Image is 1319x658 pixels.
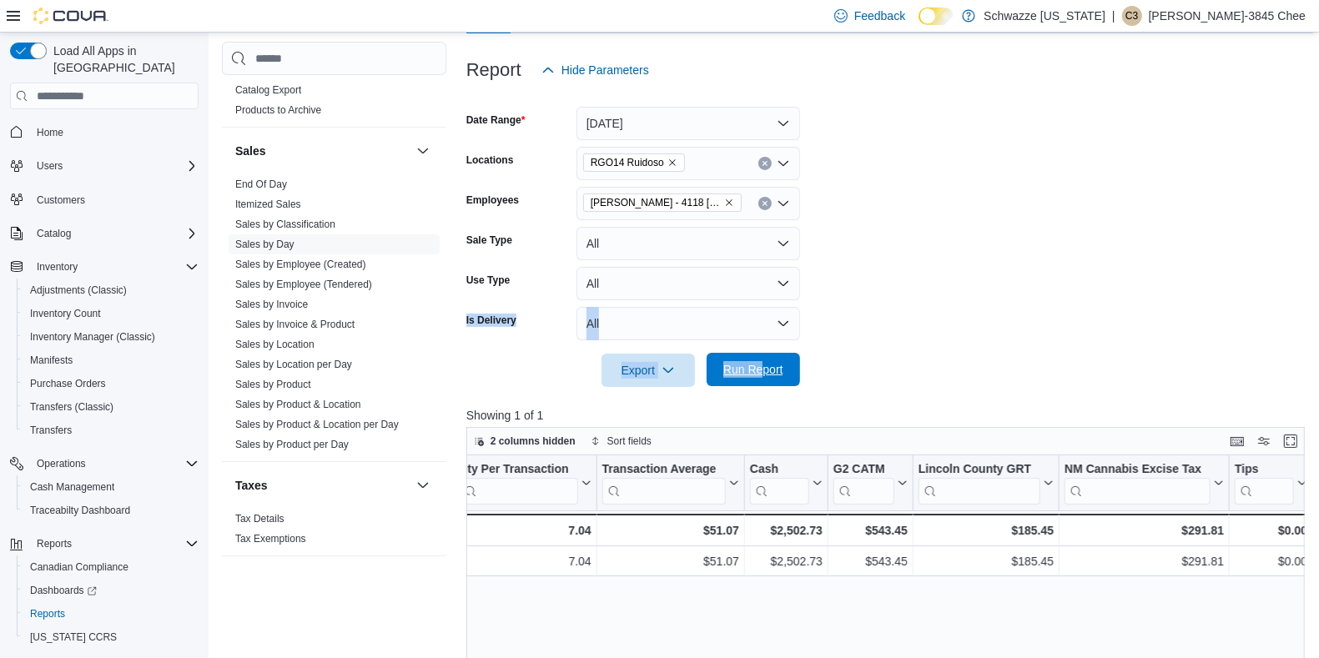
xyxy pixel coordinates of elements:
[30,400,113,414] span: Transfers (Classic)
[235,379,311,390] a: Sales by Product
[17,475,205,499] button: Cash Management
[17,372,205,395] button: Purchase Orders
[602,520,739,540] div: $51.07
[235,418,399,431] span: Sales by Product & Location per Day
[235,298,308,311] span: Sales by Invoice
[30,123,70,143] a: Home
[30,560,128,574] span: Canadian Compliance
[235,83,301,97] span: Catalog Export
[1281,431,1301,451] button: Enter fullscreen
[235,438,349,451] span: Sales by Product per Day
[222,509,446,555] div: Taxes
[235,198,301,210] a: Itemized Sales
[17,602,205,625] button: Reports
[235,239,295,250] a: Sales by Day
[777,197,790,210] button: Open list of options
[919,462,1054,505] button: Lincoln County GRT
[235,218,335,230] a: Sales by Classification
[30,354,73,367] span: Manifests
[1065,552,1224,572] div: $291.81
[17,395,205,419] button: Transfers (Classic)
[919,462,1040,478] div: Lincoln County GRT
[466,60,521,80] h3: Report
[30,156,199,176] span: Users
[30,584,97,597] span: Dashboards
[17,302,205,325] button: Inventory Count
[37,126,63,139] span: Home
[30,480,114,494] span: Cash Management
[919,520,1054,540] div: $185.45
[235,218,335,231] span: Sales by Classification
[1235,552,1307,572] div: $0.00
[222,80,446,127] div: Products
[235,279,372,290] a: Sales by Employee (Tendered)
[23,477,121,497] a: Cash Management
[235,84,301,96] a: Catalog Export
[458,462,577,505] div: Qty Per Transaction
[1254,431,1274,451] button: Display options
[1235,462,1294,505] div: Tips
[1235,462,1294,478] div: Tips
[583,193,742,212] span: Clint - 4118 Silverthorn
[235,359,352,370] a: Sales by Location per Day
[30,534,78,554] button: Reports
[1065,462,1211,505] div: NM Cannabis Excise Tax
[30,121,199,142] span: Home
[23,327,162,347] a: Inventory Manager (Classic)
[561,62,649,78] span: Hide Parameters
[466,234,512,247] label: Sale Type
[23,420,199,440] span: Transfers
[235,278,372,291] span: Sales by Employee (Tendered)
[17,579,205,602] a: Dashboards
[30,307,101,320] span: Inventory Count
[235,477,268,494] h3: Taxes
[235,318,355,331] span: Sales by Invoice & Product
[30,330,155,344] span: Inventory Manager (Classic)
[23,397,199,417] span: Transfers (Classic)
[23,604,199,624] span: Reports
[235,399,361,410] a: Sales by Product & Location
[1065,520,1224,540] div: $291.81
[30,424,72,437] span: Transfers
[33,8,108,24] img: Cova
[1112,6,1115,26] p: |
[30,534,199,554] span: Reports
[591,194,721,211] span: [PERSON_NAME] - 4118 [PERSON_NAME]
[854,8,905,24] span: Feedback
[466,153,514,167] label: Locations
[17,555,205,579] button: Canadian Compliance
[602,552,739,572] div: $51.07
[23,304,199,324] span: Inventory Count
[235,419,399,430] a: Sales by Product & Location per Day
[37,159,63,173] span: Users
[23,557,199,577] span: Canadian Compliance
[23,580,199,600] span: Dashboards
[235,178,287,190] a: End Of Day
[222,174,446,461] div: Sales
[413,141,433,161] button: Sales
[833,462,908,505] button: G2 CATM
[458,462,591,505] button: Qty Per Transaction
[30,454,199,474] span: Operations
[47,43,199,76] span: Load All Apps in [GEOGRAPHIC_DATA]
[750,462,809,478] div: Cash
[833,462,894,478] div: G2 CATM
[750,552,823,572] div: $2,502.73
[23,374,199,394] span: Purchase Orders
[612,354,685,387] span: Export
[3,452,205,475] button: Operations
[23,580,103,600] a: Dashboards
[30,156,69,176] button: Users
[235,378,311,391] span: Sales by Product
[833,520,908,540] div: $543.45
[724,198,734,208] button: Remove Clint - 4118 Silverthorn from selection in this group
[602,462,726,505] div: Transaction Average
[584,431,658,451] button: Sort fields
[235,143,266,159] h3: Sales
[1149,6,1306,26] p: [PERSON_NAME]-3845 Chee
[30,224,199,244] span: Catalog
[235,103,321,117] span: Products to Archive
[235,512,284,525] span: Tax Details
[777,157,790,170] button: Open list of options
[1235,462,1307,505] button: Tips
